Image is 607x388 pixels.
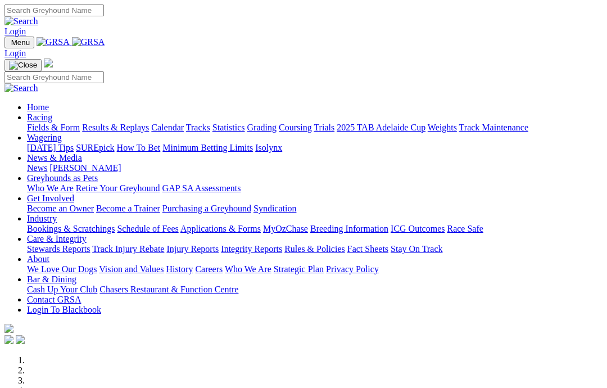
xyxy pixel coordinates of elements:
[27,123,80,132] a: Fields & Form
[347,244,388,254] a: Fact Sheets
[27,183,603,193] div: Greyhounds as Pets
[27,123,603,133] div: Racing
[27,143,603,153] div: Wagering
[27,234,87,243] a: Care & Integrity
[27,244,603,254] div: Care & Integrity
[4,4,104,16] input: Search
[166,244,219,254] a: Injury Reports
[151,123,184,132] a: Calendar
[99,285,238,294] a: Chasers Restaurant & Function Centre
[255,143,282,152] a: Isolynx
[310,224,388,233] a: Breeding Information
[27,274,76,284] a: Bar & Dining
[27,224,115,233] a: Bookings & Scratchings
[279,123,312,132] a: Coursing
[326,264,379,274] a: Privacy Policy
[225,264,271,274] a: Who We Are
[4,83,38,93] img: Search
[162,183,241,193] a: GAP SA Assessments
[117,143,161,152] a: How To Bet
[4,335,13,344] img: facebook.svg
[37,37,70,47] img: GRSA
[162,143,253,152] a: Minimum Betting Limits
[459,123,528,132] a: Track Maintenance
[27,163,603,173] div: News & Media
[76,183,160,193] a: Retire Your Greyhound
[391,244,442,254] a: Stay On Track
[99,264,164,274] a: Vision and Values
[27,244,90,254] a: Stewards Reports
[274,264,324,274] a: Strategic Plan
[27,173,98,183] a: Greyhounds as Pets
[27,204,94,213] a: Become an Owner
[117,224,178,233] a: Schedule of Fees
[27,193,74,203] a: Get Involved
[72,37,105,47] img: GRSA
[82,123,149,132] a: Results & Replays
[27,143,74,152] a: [DATE] Tips
[253,204,296,213] a: Syndication
[76,143,114,152] a: SUREpick
[391,224,445,233] a: ICG Outcomes
[247,123,277,132] a: Grading
[27,112,52,122] a: Racing
[162,204,251,213] a: Purchasing a Greyhound
[447,224,483,233] a: Race Safe
[27,295,81,304] a: Contact GRSA
[27,264,603,274] div: About
[27,153,82,163] a: News & Media
[16,335,25,344] img: twitter.svg
[428,123,457,132] a: Weights
[27,204,603,214] div: Get Involved
[11,38,30,47] span: Menu
[195,264,223,274] a: Careers
[96,204,160,213] a: Become a Trainer
[166,264,193,274] a: History
[27,285,603,295] div: Bar & Dining
[4,324,13,333] img: logo-grsa-white.png
[27,183,74,193] a: Who We Are
[27,214,57,223] a: Industry
[4,71,104,83] input: Search
[27,264,97,274] a: We Love Our Dogs
[263,224,308,233] a: MyOzChase
[284,244,345,254] a: Rules & Policies
[92,244,164,254] a: Track Injury Rebate
[9,61,37,70] img: Close
[337,123,425,132] a: 2025 TAB Adelaide Cup
[4,48,26,58] a: Login
[49,163,121,173] a: [PERSON_NAME]
[44,58,53,67] img: logo-grsa-white.png
[314,123,334,132] a: Trials
[180,224,261,233] a: Applications & Forms
[4,16,38,26] img: Search
[27,305,101,314] a: Login To Blackbook
[27,102,49,112] a: Home
[4,59,42,71] button: Toggle navigation
[27,163,47,173] a: News
[27,254,49,264] a: About
[4,37,34,48] button: Toggle navigation
[221,244,282,254] a: Integrity Reports
[4,26,26,36] a: Login
[186,123,210,132] a: Tracks
[27,133,62,142] a: Wagering
[27,224,603,234] div: Industry
[27,285,97,294] a: Cash Up Your Club
[212,123,245,132] a: Statistics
